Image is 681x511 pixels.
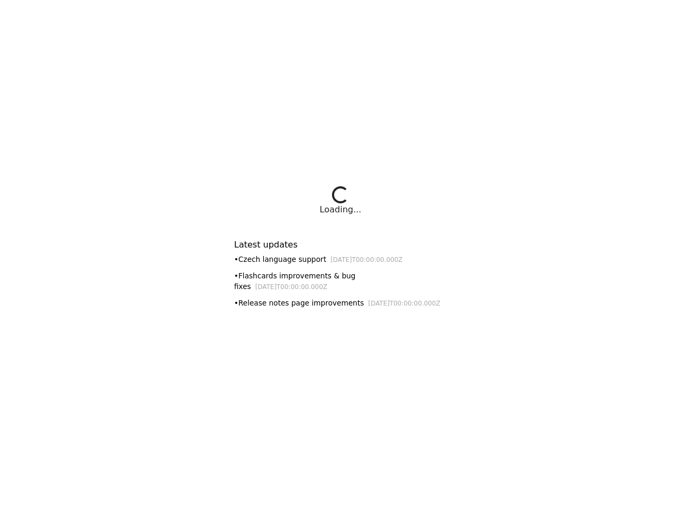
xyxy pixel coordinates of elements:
[234,254,447,265] div: • Czech language support
[368,300,441,307] small: [DATE]T00:00:00.000Z
[234,298,447,309] div: • Release notes page improvements
[234,240,447,250] h6: Latest updates
[255,283,328,291] small: [DATE]T00:00:00.000Z
[320,203,361,216] div: Loading...
[330,256,403,263] small: [DATE]T00:00:00.000Z
[234,270,447,292] div: • Flashcards improvements & bug fixes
